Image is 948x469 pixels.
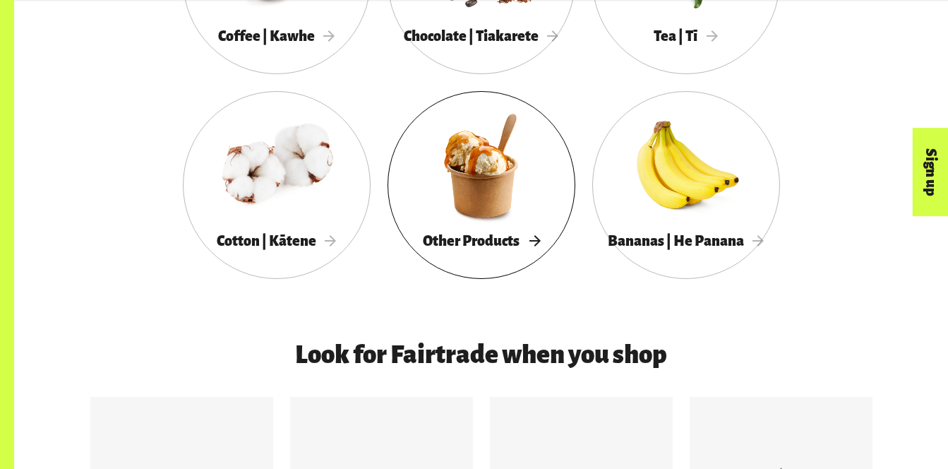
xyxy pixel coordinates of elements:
h3: Look for Fairtrade when you shop [155,341,808,369]
span: Other Products [423,233,540,249]
a: Bananas | He Panana [592,91,780,279]
span: Cotton | Kātene [217,233,337,249]
span: Coffee | Kawhe [218,28,335,44]
a: Cotton | Kātene [183,91,371,279]
span: Bananas | He Panana [608,233,764,249]
span: Chocolate | Tiakarete [404,28,559,44]
a: Other Products [388,91,575,279]
span: Tea | Tī [654,28,718,44]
